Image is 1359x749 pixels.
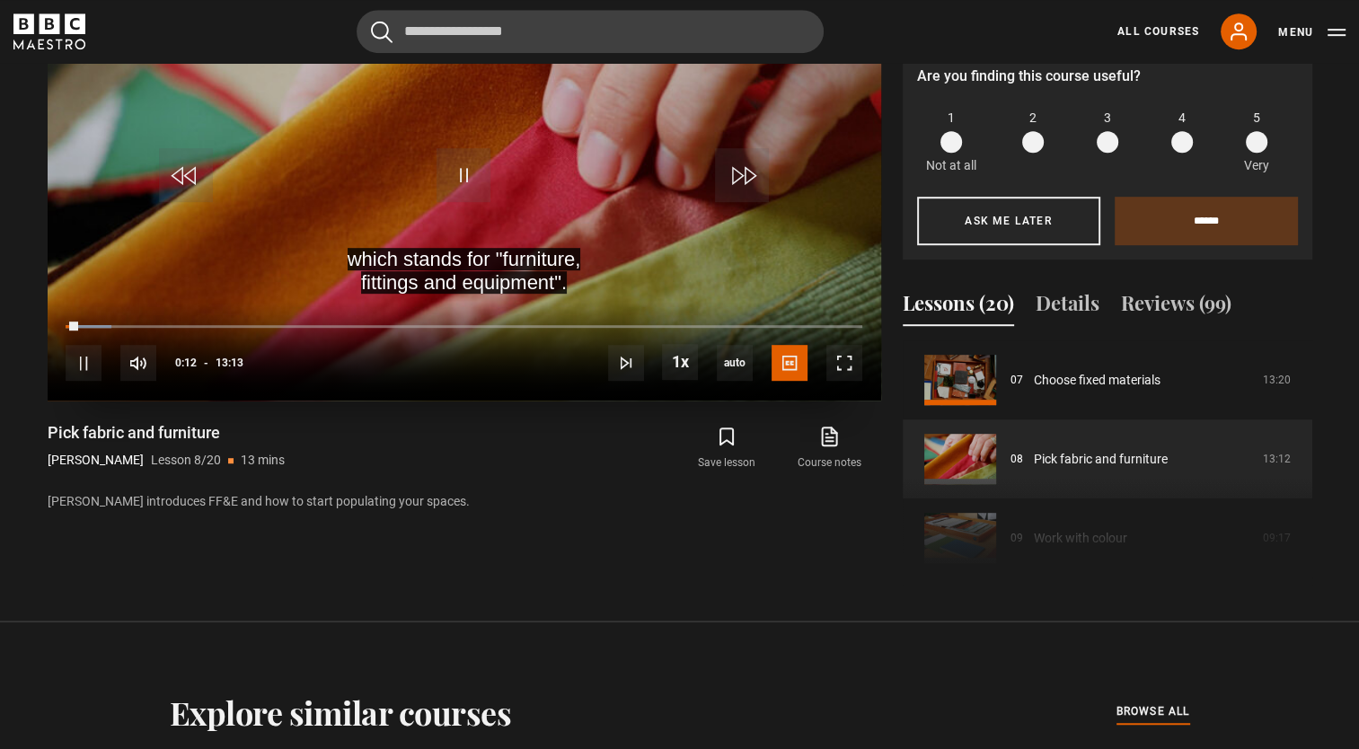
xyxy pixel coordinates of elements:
div: Progress Bar [66,325,861,329]
button: Toggle navigation [1278,23,1346,41]
span: auto [717,345,753,381]
p: 13 mins [241,451,285,470]
button: Next Lesson [608,345,644,381]
button: Captions [772,345,807,381]
button: Save lesson [675,422,778,474]
p: [PERSON_NAME] introduces FF&E and how to start populating your spaces. [48,492,881,511]
p: Very [1240,156,1275,175]
span: 5 [1253,109,1260,128]
h2: Explore similar courses [170,693,512,731]
a: browse all [1116,702,1190,722]
a: All Courses [1117,23,1199,40]
p: Lesson 8/20 [151,451,221,470]
a: Choose fixed materials [1034,371,1160,390]
span: 2 [1029,109,1037,128]
span: - [204,357,208,369]
a: Course notes [778,422,880,474]
button: Lessons (20) [903,288,1014,326]
a: Pick fabric and furniture [1034,450,1168,469]
p: Are you finding this course useful? [917,66,1298,87]
button: Playback Rate [662,344,698,380]
button: Submit the search query [371,21,393,43]
span: 1 [948,109,955,128]
div: Current quality: 1080p [717,345,753,381]
span: 4 [1178,109,1186,128]
button: Reviews (99) [1121,288,1231,326]
span: 3 [1104,109,1111,128]
p: Not at all [926,156,976,175]
button: Pause [66,345,101,381]
button: Details [1036,288,1099,326]
svg: BBC Maestro [13,13,85,49]
span: browse all [1116,702,1190,720]
p: [PERSON_NAME] [48,451,144,470]
button: Ask me later [917,197,1100,245]
span: 13:13 [216,347,243,379]
input: Search [357,10,824,53]
button: Fullscreen [826,345,862,381]
button: Mute [120,345,156,381]
h1: Pick fabric and furniture [48,422,285,444]
span: 0:12 [175,347,197,379]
